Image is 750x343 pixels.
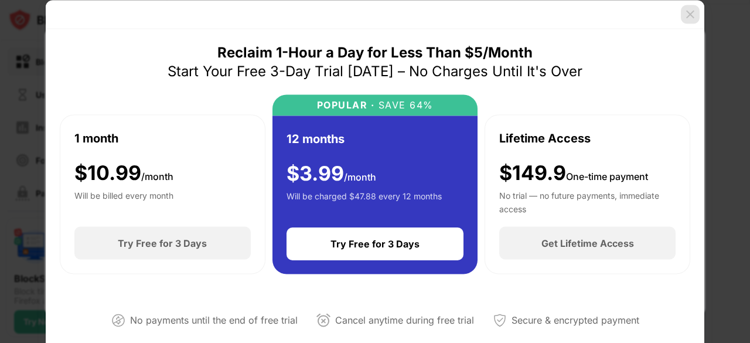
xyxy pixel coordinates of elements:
img: cancel-anytime [316,313,330,327]
div: Try Free for 3 Days [118,237,207,249]
div: Lifetime Access [499,129,591,147]
img: secured-payment [493,313,507,327]
div: Cancel anytime during free trial [335,312,474,329]
div: Will be billed every month [74,189,173,213]
div: No trial — no future payments, immediate access [499,189,676,213]
div: No payments until the end of free trial [130,312,298,329]
div: Get Lifetime Access [541,237,634,249]
div: 12 months [287,130,345,147]
div: Start Your Free 3-Day Trial [DATE] – No Charges Until It's Over [168,62,582,80]
span: /month [141,170,173,182]
div: SAVE 64% [374,99,434,110]
div: Try Free for 3 Days [330,238,420,250]
div: Reclaim 1-Hour a Day for Less Than $5/Month [217,43,533,62]
div: Secure & encrypted payment [512,312,639,329]
div: Will be charged $47.88 every 12 months [287,190,442,213]
div: $ 10.99 [74,161,173,185]
span: One-time payment [566,170,648,182]
div: $149.9 [499,161,648,185]
img: not-paying [111,313,125,327]
div: $ 3.99 [287,161,376,185]
span: /month [344,171,376,182]
div: POPULAR · [317,99,375,110]
div: 1 month [74,129,118,147]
